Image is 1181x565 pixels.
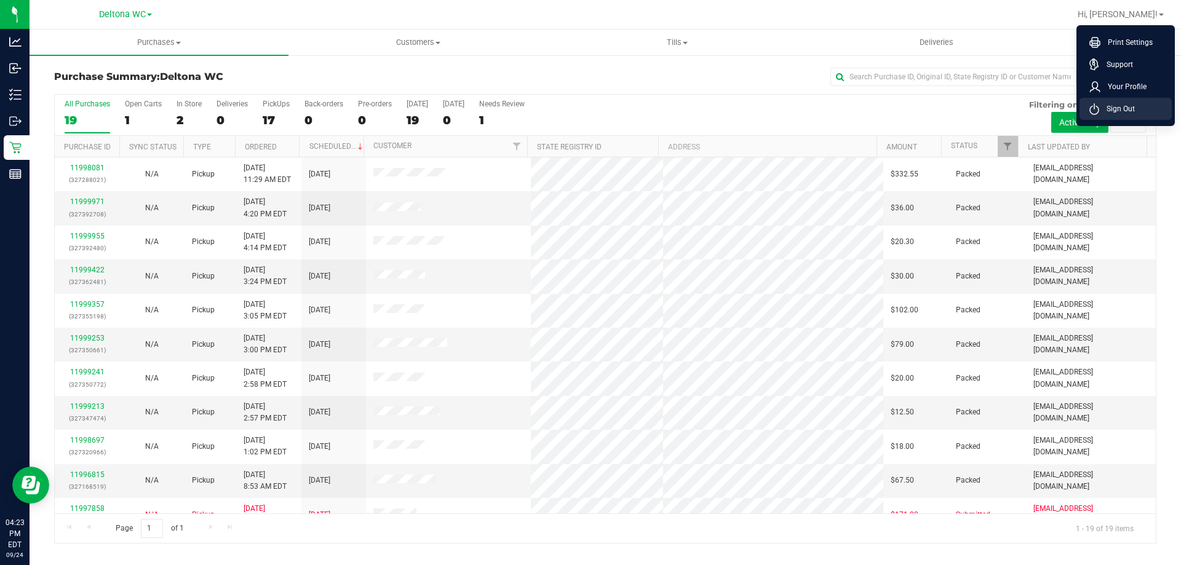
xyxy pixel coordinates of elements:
span: Pickup [192,202,215,214]
button: N/A [145,441,159,452]
span: Pickup [192,168,215,180]
button: N/A [145,339,159,350]
a: Deliveries [807,30,1066,55]
iframe: Resource center [12,467,49,504]
span: Pickup [192,373,215,384]
span: Sign Out [1099,103,1135,115]
inline-svg: Reports [9,168,22,180]
span: Support [1099,58,1133,71]
a: 11999213 [70,402,105,411]
span: [DATE] 4:20 PM EDT [244,196,287,219]
span: Packed [956,441,980,452]
span: $30.00 [891,271,914,282]
span: Packed [956,304,980,316]
button: N/A [145,271,159,282]
button: Active only [1051,112,1108,133]
span: [DATE] 11:29 AM EDT [244,162,291,186]
div: Needs Review [479,100,525,108]
a: Ordered [245,143,277,151]
p: (327355198) [62,310,112,322]
p: (327320966) [62,446,112,458]
span: Not Applicable [145,340,159,349]
span: 1 - 19 of 19 items [1066,519,1143,537]
a: 11999253 [70,334,105,342]
span: Not Applicable [145,374,159,382]
span: [DATE] [309,509,330,521]
span: [DATE] 8:53 AM EDT [244,469,287,492]
span: [EMAIL_ADDRESS][DOMAIN_NAME] [1033,162,1148,186]
inline-svg: Outbound [9,115,22,127]
span: Packed [956,202,980,214]
span: [EMAIL_ADDRESS][DOMAIN_NAME] [1033,299,1148,322]
p: (327350772) [62,379,112,390]
div: 19 [65,113,110,127]
span: Deltona WC [99,9,146,20]
div: 19 [407,113,428,127]
inline-svg: Analytics [9,36,22,48]
span: [DATE] [309,168,330,180]
span: [EMAIL_ADDRESS][DOMAIN_NAME] [1033,231,1148,254]
p: 09/24 [6,550,24,559]
span: $171.00 [891,509,918,521]
span: Submitted [956,509,990,521]
a: 11999422 [70,266,105,274]
a: 11998081 [70,164,105,172]
span: [DATE] [309,406,330,418]
span: Purchases [30,37,288,48]
span: Packed [956,475,980,486]
span: [EMAIL_ADDRESS][DOMAIN_NAME] [1033,469,1148,492]
p: 04:23 PM EDT [6,517,24,550]
span: Not Applicable [145,510,159,519]
div: PickUps [263,100,290,108]
div: 1 [479,113,525,127]
span: Hi, [PERSON_NAME]! [1078,9,1158,19]
button: N/A [145,475,159,486]
span: Pickup [192,271,215,282]
span: $67.50 [891,475,914,486]
span: Pickup [192,509,215,521]
div: 0 [358,113,392,127]
button: N/A [145,202,159,214]
input: 1 [141,519,163,538]
div: 1 [125,113,162,127]
span: $18.00 [891,441,914,452]
span: $332.55 [891,168,918,180]
h3: Purchase Summary: [54,71,421,82]
span: [EMAIL_ADDRESS][DOMAIN_NAME] [1033,401,1148,424]
span: [DATE] [309,271,330,282]
a: Type [193,143,211,151]
span: $12.50 [891,406,914,418]
th: Address [658,136,877,157]
div: 0 [304,113,343,127]
span: [EMAIL_ADDRESS][DOMAIN_NAME] [1033,333,1148,356]
span: Tills [548,37,806,48]
span: Not Applicable [145,170,159,178]
a: Filter [507,136,527,157]
div: Deliveries [217,100,248,108]
a: Purchase ID [64,143,111,151]
a: Scheduled [309,142,365,151]
span: [EMAIL_ADDRESS][DOMAIN_NAME] [1033,503,1148,526]
span: [DATE] 3:24 PM EDT [244,264,287,288]
a: 11999241 [70,368,105,376]
span: Pickup [192,236,215,248]
a: Customer [373,141,412,150]
span: Pickup [192,475,215,486]
span: [DATE] 2:58 PM EDT [244,366,287,390]
a: Tills [547,30,806,55]
a: 11999357 [70,300,105,309]
span: [EMAIL_ADDRESS][DOMAIN_NAME] [1033,264,1148,288]
inline-svg: Retail [9,141,22,154]
span: Packed [956,406,980,418]
div: Back-orders [304,100,343,108]
p: (327350661) [62,344,112,356]
button: N/A [145,168,159,180]
span: $20.00 [891,373,914,384]
span: Packed [956,168,980,180]
button: N/A [145,236,159,248]
span: Not Applicable [145,408,159,416]
button: N/A [145,373,159,384]
span: Packed [956,339,980,350]
span: [DATE] [309,441,330,452]
li: Sign Out [1080,98,1172,120]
